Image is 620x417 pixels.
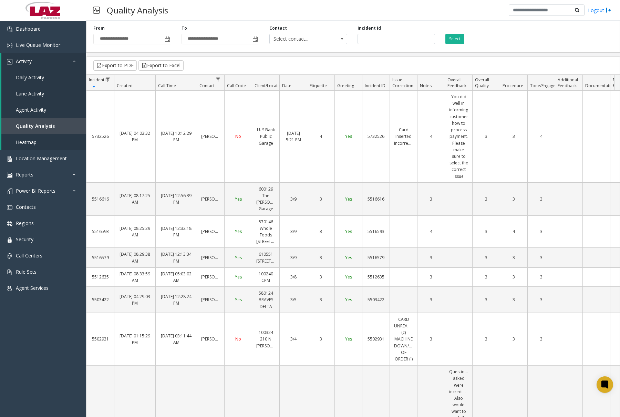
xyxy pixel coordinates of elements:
a: 5516593 [366,228,385,235]
span: 3/4 [290,336,297,342]
span: 3 [540,274,542,280]
span: 3 [320,228,322,234]
span: 5502931 [368,336,384,342]
a: Yes [229,196,248,202]
a: 4 [422,133,441,140]
span: 3 [485,228,487,234]
span: 3/9 [290,196,297,202]
span: 3 [540,297,542,303]
span: Contact [199,83,215,89]
a: 580124 BRAVES DELTA [256,290,275,310]
span: 5732526 [368,133,384,139]
span: Daily Activity [16,74,44,81]
span: Quality Analysis [16,123,55,129]
a: 3/8 [284,274,303,280]
a: [PERSON_NAME] [201,133,220,140]
a: Agent Activity [1,102,86,118]
span: Call Centers [16,252,42,259]
a: [DATE] 03:11:44 AM [160,333,193,346]
span: Location Management [16,155,67,162]
a: [DATE] 04:03:32 PM [118,130,151,143]
span: Regions [16,220,34,226]
button: Select [445,34,464,44]
a: 5516616 [91,196,110,202]
a: 3 [477,336,496,342]
a: 3 [532,196,551,202]
span: Yes [235,228,242,234]
span: Dashboard [16,26,41,32]
button: Export to PDF [93,60,137,71]
a: CARD UNREADABLE (c) MACHINE DOWN/OUT OF ORDER (I) [394,316,413,362]
span: 3 [430,255,432,261]
th: Greeting [334,75,362,91]
img: 'icon' [7,43,12,48]
th: Client/Location [252,75,279,91]
a: U. S Bank Public Garage [256,126,275,146]
span: Yes [345,274,352,280]
a: [PERSON_NAME] [201,274,220,280]
a: Yes [229,254,248,261]
span: Live Queue Monitor [16,42,60,48]
a: 3 [477,133,496,140]
a: 4 [422,228,441,235]
a: [DATE] 01:15:29 PM [118,333,151,346]
span: Reports [16,171,33,178]
span: Created [117,83,133,89]
a: 3 [477,296,496,303]
th: Overall Quality [472,75,500,91]
span: 3 [320,255,322,261]
img: 'icon' [7,221,12,226]
span: Agent Activity [16,106,46,113]
a: 3 [532,254,551,261]
img: 'icon' [7,189,12,194]
a: 3/9 [284,228,303,235]
a: 3 [477,228,496,235]
a: 3 [477,254,496,261]
a: Yes [339,228,358,235]
span: Call Time [158,83,176,89]
a: [PERSON_NAME] [201,336,220,342]
a: [DATE] 08:33:59 AM [118,271,151,284]
a: [PERSON_NAME] [201,254,220,261]
span: 580124 BRAVES DELTA [259,290,273,309]
a: [DATE] 12:32:18 PM [160,225,193,238]
a: Contact Filter Menu [214,75,223,84]
a: 3/9 [284,254,303,261]
a: Activity [1,53,86,69]
img: 'icon' [7,59,12,64]
label: From [93,25,105,31]
span: Toggle popup [163,34,171,44]
a: 3 [477,196,496,202]
span: 5516616 [368,196,384,202]
a: 3 [311,254,330,261]
span: 5503422 [368,297,384,303]
img: 'icon' [7,156,12,162]
span: Lane Activity [16,90,44,97]
span: Agent Services [16,285,49,291]
a: Logout [588,7,611,14]
a: 100240 CPM [256,271,275,284]
a: [PERSON_NAME] [201,196,220,202]
a: Lane Activity [1,85,86,102]
a: 610551 [STREET_ADDRESS] [256,251,275,264]
a: [DATE] 04:29:03 PM [118,293,151,306]
a: 3 [504,133,523,140]
a: Yes [339,296,358,303]
a: 3 [311,296,330,303]
span: 3 [320,297,322,303]
a: 5516579 [91,254,110,261]
span: 5512635 [368,274,384,280]
span: 3 [430,336,432,342]
a: [DATE] 08:17:25 AM [118,192,151,205]
a: 3 [532,274,551,280]
span: Rule Sets [16,268,37,275]
span: You did well in informing customer how to process payment. Please make sure to select the correct... [449,94,468,179]
button: Export to Excel [138,60,184,71]
a: 3 [532,336,551,342]
a: 4 [504,228,523,235]
a: 5503422 [366,296,385,303]
img: logout [606,7,611,14]
a: 3 [422,296,441,303]
img: 'icon' [7,269,12,275]
span: 4 [513,228,515,234]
